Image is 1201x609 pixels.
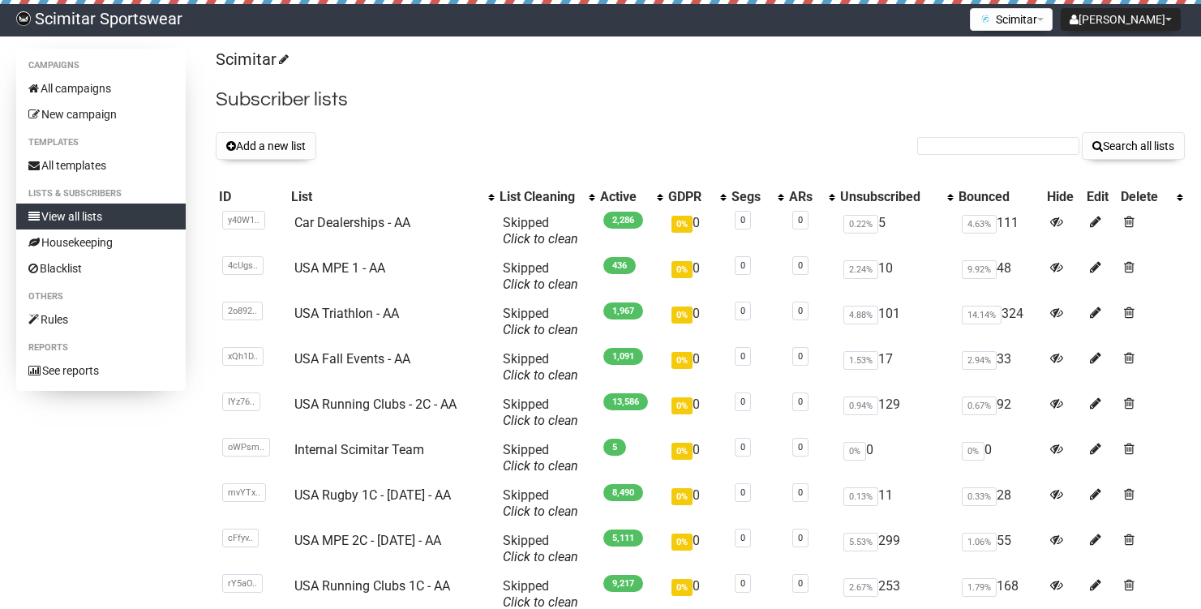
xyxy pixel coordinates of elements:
[955,526,1044,572] td: 55
[843,215,878,234] span: 0.22%
[731,189,770,205] div: Segs
[503,458,578,474] a: Click to clean
[16,255,186,281] a: Blacklist
[843,578,878,597] span: 2.67%
[16,152,186,178] a: All templates
[740,442,745,452] a: 0
[294,306,399,321] a: USA Triathlon - AA
[837,435,955,481] td: 0
[503,533,578,564] span: Skipped
[955,186,1044,208] th: Bounced: No sort applied, sorting is disabled
[503,413,578,428] a: Click to clean
[222,529,259,547] span: cFfyv..
[16,56,186,75] li: Campaigns
[16,11,31,26] img: c430136311b1e6f103092caacf47139d
[955,481,1044,526] td: 28
[740,260,745,271] a: 0
[962,306,1002,324] span: 14.14%
[837,481,955,526] td: 11
[840,189,939,205] div: Unsubscribed
[16,229,186,255] a: Housekeeping
[503,397,578,428] span: Skipped
[740,397,745,407] a: 0
[728,186,786,208] th: Segs: No sort applied, activate to apply an ascending sort
[955,254,1044,299] td: 48
[294,442,424,457] a: Internal Scimitar Team
[503,322,578,337] a: Click to clean
[671,488,693,505] span: 0%
[740,578,745,589] a: 0
[603,257,636,274] span: 436
[216,49,286,69] a: Scimitar
[843,487,878,506] span: 0.13%
[222,483,266,502] span: mvYTx..
[962,442,984,461] span: 0%
[503,306,578,337] span: Skipped
[294,351,410,367] a: USA Fall Events - AA
[503,215,578,247] span: Skipped
[843,260,878,279] span: 2.24%
[16,358,186,384] a: See reports
[597,186,665,208] th: Active: No sort applied, activate to apply an ascending sort
[503,442,578,474] span: Skipped
[500,189,581,205] div: List Cleaning
[603,302,643,320] span: 1,967
[216,186,288,208] th: ID: No sort applied, sorting is disabled
[1047,189,1080,205] div: Hide
[740,487,745,498] a: 0
[294,260,385,276] a: USA MPE 1 - AA
[603,212,643,229] span: 2,286
[962,578,997,597] span: 1.79%
[16,75,186,101] a: All campaigns
[955,345,1044,390] td: 33
[603,484,643,501] span: 8,490
[843,351,878,370] span: 1.53%
[600,189,649,205] div: Active
[955,435,1044,481] td: 0
[837,390,955,435] td: 129
[837,208,955,254] td: 5
[603,348,643,365] span: 1,091
[603,393,648,410] span: 13,586
[962,397,997,415] span: 0.67%
[671,443,693,460] span: 0%
[798,578,803,589] a: 0
[222,347,264,366] span: xQh1D..
[970,8,1053,31] button: Scimitar
[671,534,693,551] span: 0%
[962,215,997,234] span: 4.63%
[798,487,803,498] a: 0
[962,351,997,370] span: 2.94%
[16,287,186,307] li: Others
[603,575,643,592] span: 9,217
[668,189,711,205] div: GDPR
[1044,186,1083,208] th: Hide: No sort applied, sorting is disabled
[294,397,457,412] a: USA Running Clubs - 2C - AA
[962,533,997,551] span: 1.06%
[837,254,955,299] td: 10
[503,487,578,519] span: Skipped
[288,186,496,208] th: List: No sort applied, activate to apply an ascending sort
[219,189,285,205] div: ID
[798,533,803,543] a: 0
[665,299,727,345] td: 0
[979,12,992,25] img: 1.png
[843,397,878,415] span: 0.94%
[503,504,578,519] a: Click to clean
[503,231,578,247] a: Click to clean
[294,215,410,230] a: Car Dealerships - AA
[294,533,441,548] a: USA MPE 2C - [DATE] - AA
[16,133,186,152] li: Templates
[955,208,1044,254] td: 111
[740,533,745,543] a: 0
[798,260,803,271] a: 0
[837,186,955,208] th: Unsubscribed: No sort applied, activate to apply an ascending sort
[671,397,693,414] span: 0%
[16,184,186,204] li: Lists & subscribers
[1083,186,1117,208] th: Edit: No sort applied, sorting is disabled
[216,85,1185,114] h2: Subscriber lists
[955,390,1044,435] td: 92
[962,260,997,279] span: 9.92%
[503,351,578,383] span: Skipped
[665,208,727,254] td: 0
